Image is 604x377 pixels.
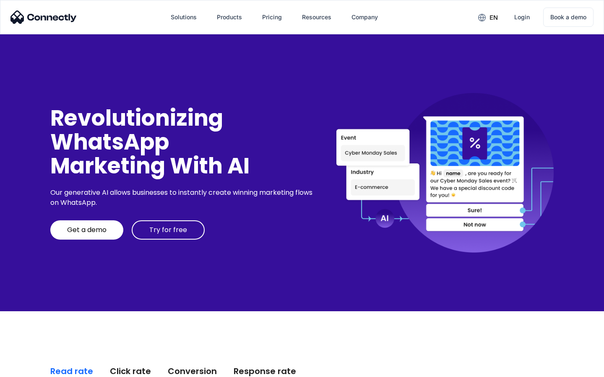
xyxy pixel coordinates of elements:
div: Try for free [149,226,187,234]
div: Read rate [50,365,93,377]
a: Try for free [132,220,205,240]
div: Pricing [262,11,282,23]
div: Conversion [168,365,217,377]
a: Get a demo [50,220,123,240]
div: Click rate [110,365,151,377]
div: Our generative AI allows businesses to instantly create winning marketing flows on WhatsApp. [50,188,315,208]
img: Connectly Logo [10,10,77,24]
a: Login [508,7,536,27]
a: Book a demo [543,8,594,27]
div: Company [351,11,378,23]
div: en [489,12,498,23]
div: Products [217,11,242,23]
div: Revolutionizing WhatsApp Marketing With AI [50,106,315,178]
a: Pricing [255,7,289,27]
div: Get a demo [67,226,107,234]
div: Solutions [171,11,197,23]
div: Resources [302,11,331,23]
div: Login [514,11,530,23]
div: Response rate [234,365,296,377]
